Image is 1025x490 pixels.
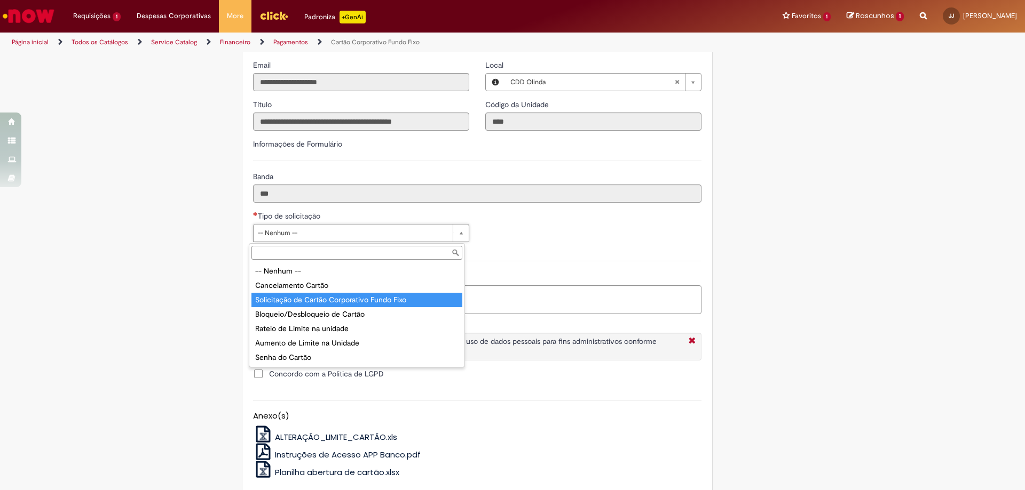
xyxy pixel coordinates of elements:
ul: Tipo de solicitação [249,262,464,367]
div: -- Nenhum -- [251,264,462,278]
div: Solicitação de Cartão Corporativo Fundo Fixo [251,293,462,307]
div: Rateio de Limite na unidade [251,322,462,336]
div: Senha do Cartão [251,350,462,365]
div: Aumento de Limite na Unidade [251,336,462,350]
div: Bloqueio/Desbloqueio de Cartão [251,307,462,322]
div: Cancelamento Cartão [251,278,462,293]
